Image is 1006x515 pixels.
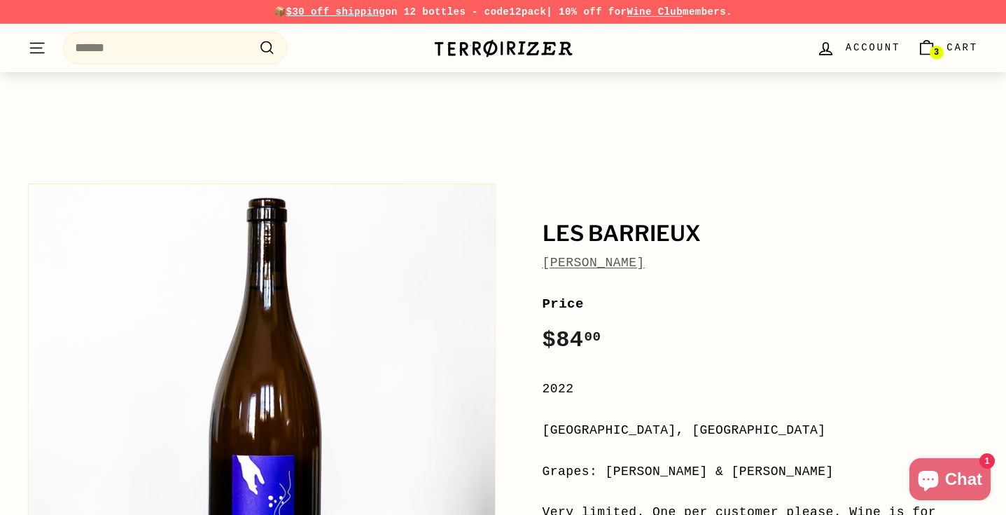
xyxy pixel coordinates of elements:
[543,294,979,315] label: Price
[934,48,939,57] span: 3
[946,40,978,55] span: Cart
[627,6,683,18] a: Wine Club
[808,27,909,69] a: Account
[543,462,979,482] div: Grapes: [PERSON_NAME] & [PERSON_NAME]
[509,6,546,18] strong: 12pack
[909,27,986,69] a: Cart
[543,420,979,441] div: [GEOGRAPHIC_DATA], [GEOGRAPHIC_DATA]
[543,222,979,246] h1: Les Barrieux
[543,327,601,353] span: $84
[286,6,386,18] span: $30 off shipping
[28,4,978,20] p: 📦 on 12 bottles - code | 10% off for members.
[543,256,645,270] a: [PERSON_NAME]
[905,458,995,504] inbox-online-store-chat: Shopify online store chat
[543,379,979,399] div: 2022
[846,40,900,55] span: Account
[584,329,601,345] sup: 00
